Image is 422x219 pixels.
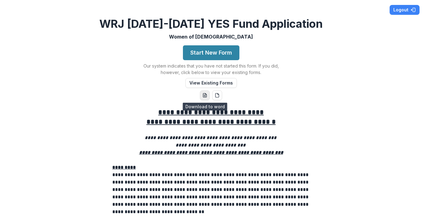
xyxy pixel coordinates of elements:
[183,45,239,60] button: Start New Form
[134,63,288,76] p: Our system indicates that you have not started this form. If you did, however, click below to vie...
[390,5,420,15] button: Logout
[169,33,253,40] p: Women of [DEMOGRAPHIC_DATA]
[99,17,323,31] h2: WRJ [DATE]-[DATE] YES Fund Application
[185,78,237,88] button: View Existing Forms
[212,90,222,100] button: pdf-download
[200,90,210,100] button: word-download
